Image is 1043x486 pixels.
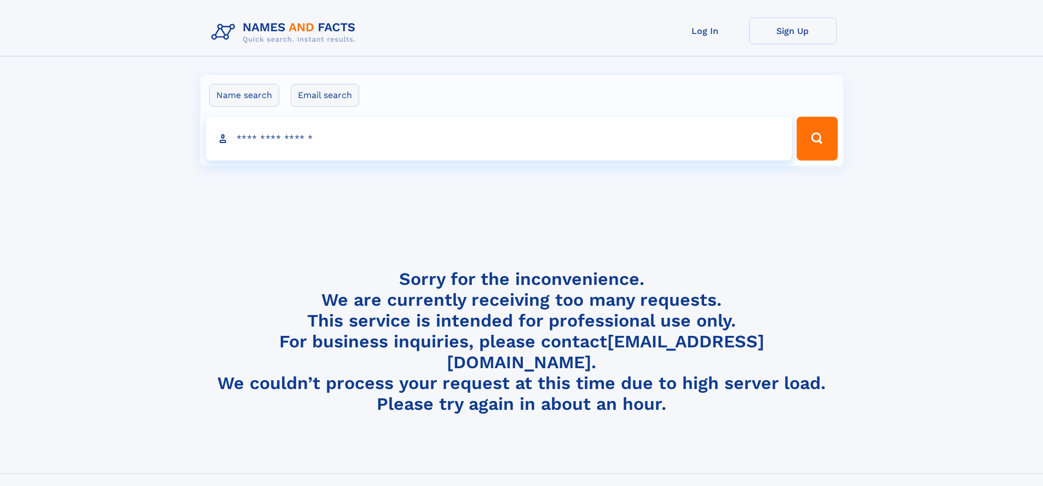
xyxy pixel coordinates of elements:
[207,268,837,415] h4: Sorry for the inconvenience. We are currently receiving too many requests. This service is intend...
[797,117,837,161] button: Search Button
[447,331,764,373] a: [EMAIL_ADDRESS][DOMAIN_NAME]
[206,117,792,161] input: search input
[749,18,837,44] a: Sign Up
[661,18,749,44] a: Log In
[291,84,359,107] label: Email search
[209,84,279,107] label: Name search
[207,18,365,47] img: Logo Names and Facts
